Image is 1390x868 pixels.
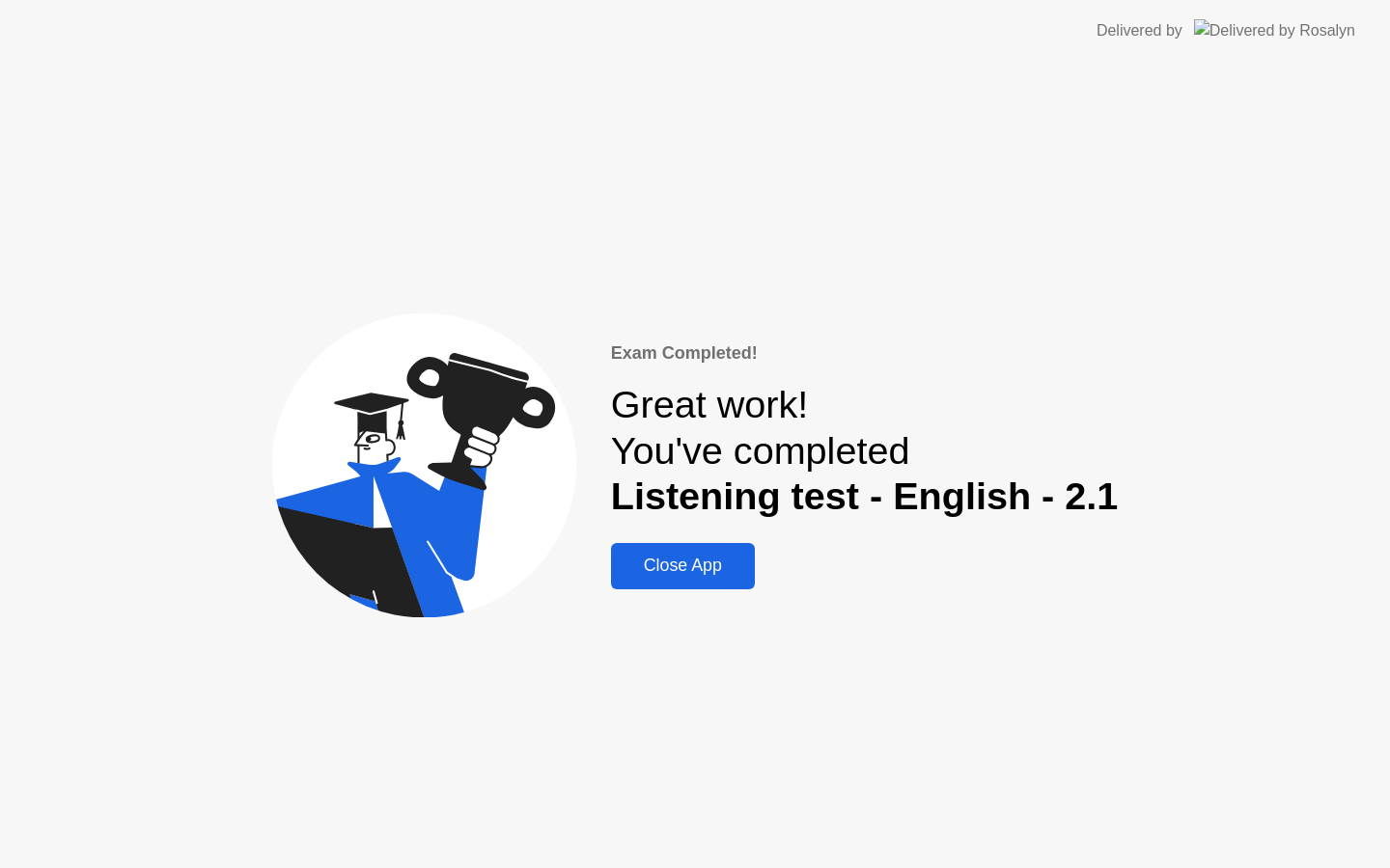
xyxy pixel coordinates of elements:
[617,556,749,576] div: Close App
[611,382,1119,520] div: Great work! You've completed
[611,340,1119,366] div: Exam Completed!
[611,543,755,589] button: Close App
[1194,19,1355,41] img: Delivered by Rosalyn
[1097,19,1182,42] div: Delivered by
[611,475,1119,517] b: Listening test - English - 2.1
